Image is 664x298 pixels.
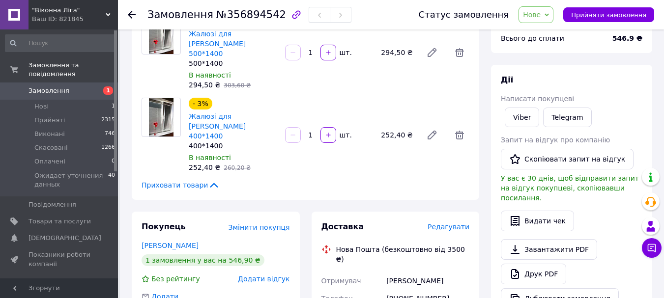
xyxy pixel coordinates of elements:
[149,98,173,136] img: Жалюзі для вікон білі алюмінієві 400*1400
[128,10,136,20] div: Повернутися назад
[105,130,115,138] span: 746
[189,71,231,79] span: В наявності
[34,102,49,111] span: Нові
[450,43,469,62] span: Видалити
[32,6,106,15] span: "Віконна Ліга"
[571,11,646,19] span: Прийняти замовлення
[377,46,418,59] div: 294,50 ₴
[34,157,65,166] span: Оплачені
[501,264,566,284] a: Друк PDF
[189,81,220,89] span: 294,50 ₴
[422,125,442,145] a: Редагувати
[422,43,442,62] a: Редагувати
[377,128,418,142] div: 252,40 ₴
[29,61,118,79] span: Замовлення та повідомлення
[501,34,564,42] span: Всього до сплати
[428,223,469,231] span: Редагувати
[112,157,115,166] span: 0
[189,58,277,68] div: 500*1400
[29,217,91,226] span: Товари та послуги
[501,136,610,144] span: Запит на відгук про компанію
[101,143,115,152] span: 1266
[32,15,118,24] div: Ваш ID: 821845
[29,200,76,209] span: Повідомлення
[189,154,231,162] span: В наявності
[523,11,541,19] span: Нове
[543,108,591,127] a: Telegram
[612,34,642,42] b: 546.9 ₴
[321,277,361,285] span: Отримувач
[29,86,69,95] span: Замовлення
[189,98,212,109] div: - 3%
[189,141,277,151] div: 400*1400
[142,222,186,231] span: Покупець
[29,250,91,268] span: Показники роботи компанії
[34,130,65,138] span: Виконані
[29,234,101,243] span: [DEMOGRAPHIC_DATA]
[142,242,199,249] a: [PERSON_NAME]
[112,102,115,111] span: 1
[189,112,246,140] a: Жалюзі для [PERSON_NAME] 400*1400
[501,95,574,103] span: Написати покупцеві
[450,125,469,145] span: Видалити
[34,116,65,125] span: Прийняті
[34,143,68,152] span: Скасовані
[501,239,597,260] a: Завантажити PDF
[103,86,113,95] span: 1
[501,174,639,202] span: У вас є 30 днів, щоб відправити запит на відгук покупцеві, скопіювавши посилання.
[29,276,91,294] span: Панель управління
[419,10,509,20] div: Статус замовлення
[501,149,634,169] button: Скопіювати запит на відгук
[189,163,220,171] span: 252,40 ₴
[337,130,353,140] div: шт.
[505,108,539,127] a: Viber
[501,75,513,84] span: Дії
[151,275,200,283] span: Без рейтингу
[147,9,213,21] span: Замовлення
[142,254,264,266] div: 1 замовлення у вас на 546,90 ₴
[642,238,662,258] button: Чат з покупцем
[334,244,472,264] div: Нова Пошта (безкоштовно від 3500 ₴)
[149,16,173,54] img: Жалюзі для вікон білі алюмінієві 500*1400
[34,171,108,189] span: Ожидает уточнения данных
[238,275,289,283] span: Додати відгук
[189,30,246,57] a: Жалюзі для [PERSON_NAME] 500*1400
[108,171,115,189] span: 40
[384,272,471,290] div: [PERSON_NAME]
[216,9,286,21] span: №356894542
[224,164,251,171] span: 260,20 ₴
[337,48,353,57] div: шт.
[142,180,220,190] span: Приховати товари
[563,7,654,22] button: Прийняти замовлення
[501,211,574,231] button: Видати чек
[5,34,116,52] input: Пошук
[101,116,115,125] span: 2315
[229,223,290,231] span: Змінити покупця
[321,222,364,231] span: Доставка
[224,82,251,89] span: 303,60 ₴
